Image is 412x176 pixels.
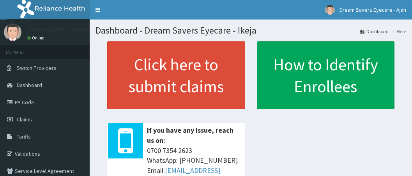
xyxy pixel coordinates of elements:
[27,25,113,32] p: Dream Savers Eyecare - Ajah
[95,25,406,36] h1: Dashboard - Dream Savers Eyecare - Ikeja
[17,116,32,123] span: Claims
[4,23,21,41] img: User Image
[17,64,57,71] span: Switch Providers
[27,35,46,41] a: Online
[325,5,335,15] img: User Image
[17,133,31,140] span: Tariffs
[389,28,406,35] li: Here
[360,28,389,35] a: Dashboard
[17,82,42,89] span: Dashboard
[257,41,395,109] a: How to Identify Enrollees
[340,6,406,13] span: Dream Savers Eyecare - Ajah
[107,41,245,109] a: Click here to submit claims
[147,126,233,145] b: If you have any issue, reach us on:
